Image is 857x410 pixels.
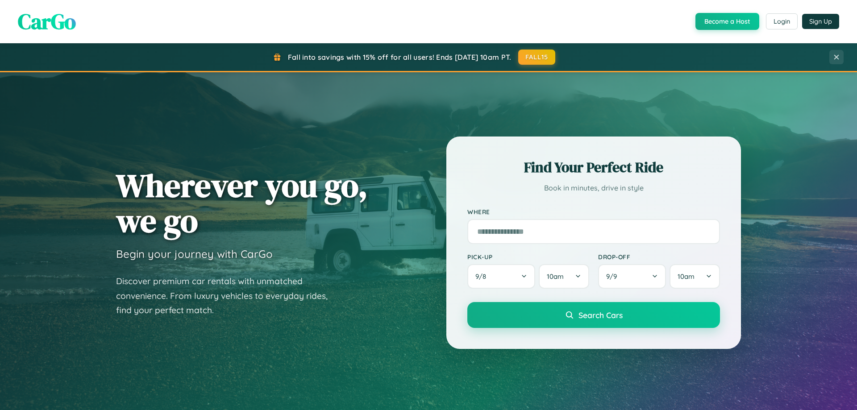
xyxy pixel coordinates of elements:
[467,302,720,328] button: Search Cars
[288,53,512,62] span: Fall into savings with 15% off for all users! Ends [DATE] 10am PT.
[18,7,76,36] span: CarGo
[475,272,491,281] span: 9 / 8
[518,50,556,65] button: FALL15
[539,264,589,289] button: 10am
[802,14,839,29] button: Sign Up
[467,253,589,261] label: Pick-up
[766,13,798,29] button: Login
[695,13,759,30] button: Become a Host
[670,264,720,289] button: 10am
[598,264,666,289] button: 9/9
[547,272,564,281] span: 10am
[598,253,720,261] label: Drop-off
[467,264,535,289] button: 9/8
[578,310,623,320] span: Search Cars
[467,157,720,177] h2: Find Your Perfect Ride
[116,274,339,318] p: Discover premium car rentals with unmatched convenience. From luxury vehicles to everyday rides, ...
[678,272,695,281] span: 10am
[467,208,720,215] label: Where
[606,272,621,281] span: 9 / 9
[116,247,273,261] h3: Begin your journey with CarGo
[467,182,720,195] p: Book in minutes, drive in style
[116,168,368,238] h1: Wherever you go, we go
